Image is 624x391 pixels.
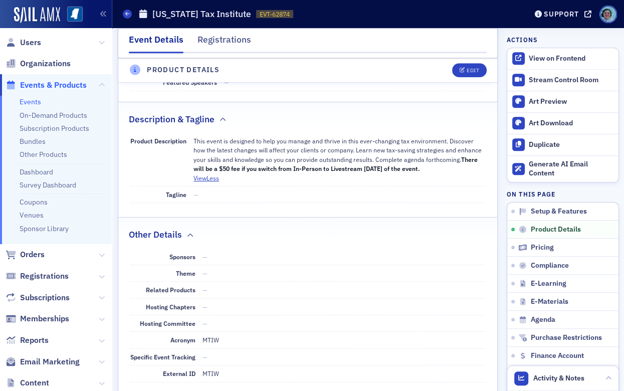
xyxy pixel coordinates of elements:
[507,91,618,112] a: Art Preview
[507,155,618,182] button: Generate AI Email Content
[529,140,613,149] div: Duplicate
[507,35,538,44] h4: Actions
[20,377,49,388] span: Content
[599,6,617,23] span: Profile
[176,269,195,277] span: Theme
[529,76,613,85] div: Stream Control Room
[202,303,207,311] span: —
[163,369,195,377] span: External ID
[202,319,207,327] span: —
[166,190,186,199] span: Tagline
[507,189,619,199] h4: On this page
[6,313,69,324] a: Memberships
[169,253,195,261] span: Sponsors
[531,243,554,252] span: Pricing
[531,225,581,234] span: Product Details
[67,7,83,22] img: SailAMX
[20,224,69,233] a: Sponsor Library
[202,336,219,344] span: MTIW
[531,297,568,306] span: E-Materials
[20,58,71,69] span: Organizations
[20,97,41,106] a: Events
[6,292,70,303] a: Subscriptions
[14,7,60,23] img: SailAMX
[6,58,71,69] a: Organizations
[531,279,566,288] span: E-Learning
[529,54,613,63] div: View on Frontend
[20,313,69,324] span: Memberships
[6,356,80,367] a: Email Marketing
[6,80,87,91] a: Events & Products
[202,353,207,361] span: —
[20,150,67,159] a: Other Products
[6,271,69,282] a: Registrations
[533,373,584,383] span: Activity & Notes
[20,180,76,189] a: Survey Dashboard
[129,113,215,126] h2: Description & Tagline
[6,249,45,260] a: Orders
[197,33,251,52] div: Registrations
[129,33,183,53] div: Event Details
[507,70,618,91] a: Stream Control Room
[193,173,219,182] button: ViewLess
[20,37,41,48] span: Users
[152,8,251,20] h1: [US_STATE] Tax Institute
[202,365,485,381] dd: MTIW
[193,190,198,199] span: —
[202,269,207,277] span: —
[531,315,555,324] span: Agenda
[129,228,182,241] h2: Other Details
[146,303,195,311] span: Hosting Chapters
[20,356,80,367] span: Email Marketing
[529,97,613,106] div: Art Preview
[531,351,584,360] span: Finance Account
[260,10,290,19] span: EVT-62874
[20,124,89,133] a: Subscription Products
[20,211,44,220] a: Venues
[6,377,49,388] a: Content
[20,198,48,207] a: Coupons
[531,333,602,342] span: Purchase Restrictions
[147,65,220,75] h4: Product Details
[467,68,479,73] div: Edit
[202,253,207,261] span: —
[20,80,87,91] span: Events & Products
[130,137,186,145] span: Product Description
[140,319,195,327] span: Hosting Committee
[531,261,569,270] span: Compliance
[507,112,618,134] a: Art Download
[20,111,87,120] a: On-Demand Products
[507,134,618,155] button: Duplicate
[146,286,195,294] span: Related Products
[452,63,487,77] button: Edit
[6,37,41,48] a: Users
[20,249,45,260] span: Orders
[170,336,195,344] span: Acronym
[20,292,70,303] span: Subscriptions
[60,7,83,24] a: View Homepage
[20,137,46,146] a: Bundles
[193,136,485,173] p: This event is designed to help you manage and thrive in this ever-changing tax environment. Disco...
[529,160,613,177] div: Generate AI Email Content
[20,167,53,176] a: Dashboard
[507,48,618,69] a: View on Frontend
[202,286,207,294] span: —
[130,353,195,361] span: Specific Event Tracking
[531,207,587,216] span: Setup & Features
[6,335,49,346] a: Reports
[544,10,578,19] div: Support
[20,335,49,346] span: Reports
[20,271,69,282] span: Registrations
[193,155,478,172] strong: There will be a $50 fee if you switch from In-Person to Livestream [DATE] of the event.
[529,119,613,128] div: Art Download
